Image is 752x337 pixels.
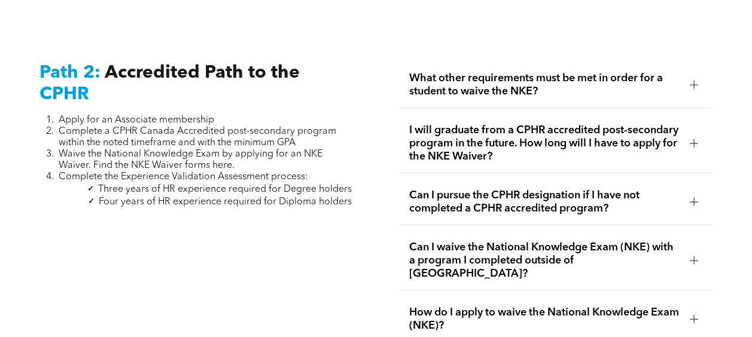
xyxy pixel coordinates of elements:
span: What other requirements must be met in order for a student to waive the NKE? [409,72,680,98]
span: I will graduate from a CPHR accredited post-secondary program in the future. How long will I have... [409,124,680,163]
span: Complete the Experience Validation Assessment process: [59,172,308,182]
span: Waive the National Knowledge Exam by applying for an NKE Waiver. Find the NKE Waiver forms here. [59,149,322,170]
span: Accredited Path to the [105,64,300,82]
span: Four years of HR experience required for Diploma holders [99,197,352,207]
span: Complete a CPHR Canada Accredited post-secondary program within the noted timeframe and with the ... [59,127,336,148]
span: CPHR [39,85,89,103]
span: Can I waive the National Knowledge Exam (NKE) with a program I completed outside of [GEOGRAPHIC_D... [409,241,680,280]
span: Path 2: [39,64,101,82]
span: Apply for an Associate membership [59,115,214,125]
span: Can I pursue the CPHR designation if I have not completed a CPHR accredited program? [409,189,680,215]
span: Three years of HR experience required for Degree holders [98,185,352,194]
span: How do I apply to waive the National Knowledge Exam (NKE)? [409,306,680,332]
